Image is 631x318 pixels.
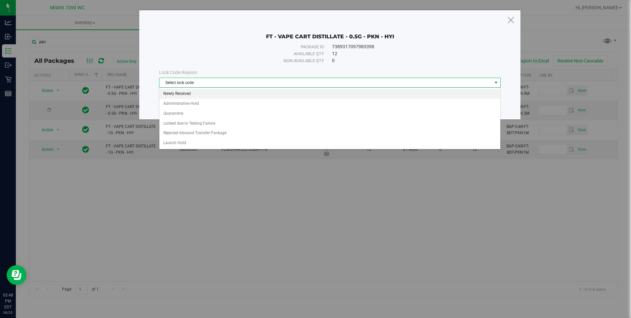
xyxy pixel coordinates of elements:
[159,23,500,40] div: FT - VAPE CART DISTILLATE - 0.5G - PKN - HYI
[159,78,492,87] span: Select lock code
[332,57,485,64] div: 0
[174,44,324,50] div: Package ID
[159,119,500,129] li: Locked due to Testing Failure
[159,70,197,75] span: Lock Code Reason
[7,265,26,285] iframe: Resource center
[174,58,324,64] div: Non-available qty
[492,78,500,87] span: select
[159,109,500,119] li: Quarantine
[159,128,500,138] li: Rejected Inbound Transfer Package
[159,138,500,148] li: Launch Hold
[159,99,500,109] li: Administrative Hold
[332,50,485,57] div: 12
[332,43,485,50] div: 7389317097983398
[174,51,324,57] div: Available qty
[159,89,500,99] li: Newly Received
